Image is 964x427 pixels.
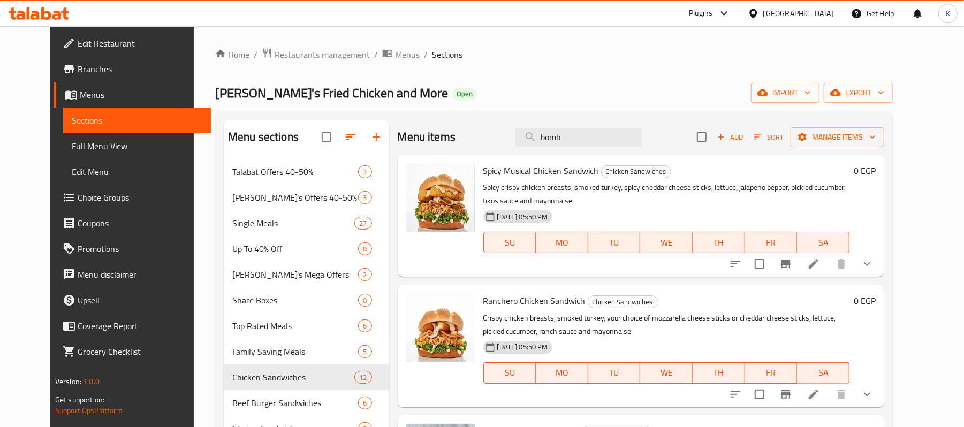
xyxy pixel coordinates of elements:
button: TU [588,362,641,384]
span: SA [801,365,845,380]
button: sort-choices [723,251,748,277]
button: delete [829,382,854,407]
button: Sort [752,129,786,146]
div: Open [452,88,477,101]
button: sort-choices [723,382,748,407]
span: WE [644,235,688,250]
span: TU [593,365,636,380]
span: Choice Groups [78,191,202,204]
div: Share Boxes0 [224,287,389,313]
span: TH [697,235,741,250]
span: export [832,86,884,100]
a: Promotions [54,236,211,262]
a: Menu disclaimer [54,262,211,287]
span: 8 [359,244,371,254]
a: Restaurants management [262,48,370,62]
span: Spicy Musical Chicken Sandwich [483,163,599,179]
button: WE [640,362,693,384]
img: Spicy Musical Chicken Sandwich [406,163,475,232]
button: WE [640,232,693,253]
span: FR [749,235,793,250]
h6: 0 EGP [854,163,876,178]
div: Talabat Offers 40-50%3 [224,159,389,185]
span: Menus [80,88,202,101]
span: Add [716,131,745,143]
span: 0 [359,295,371,306]
a: Menus [382,48,420,62]
li: / [254,48,257,61]
h2: Menu sections [228,129,299,145]
span: Share Boxes [232,294,358,307]
span: 3 [359,193,371,203]
div: items [358,165,371,178]
button: import [751,83,819,103]
span: Sections [432,48,462,61]
div: items [358,268,371,281]
button: show more [854,382,880,407]
div: Chicken Sandwiches12 [224,364,389,390]
span: Add item [713,129,747,146]
span: Open [452,89,477,98]
span: TU [593,235,636,250]
div: items [358,242,371,255]
span: Edit Menu [72,165,202,178]
button: Manage items [791,127,884,147]
span: Sections [72,114,202,127]
span: TH [697,365,741,380]
a: Edit Menu [63,159,211,185]
span: FR [749,365,793,380]
button: show more [854,251,880,277]
div: items [358,396,371,409]
span: Promotions [78,242,202,255]
button: Branch-specific-item [773,251,799,277]
button: FR [745,232,798,253]
h2: Menu items [398,129,456,145]
svg: Show Choices [861,257,874,270]
div: Beef Burger Sandwiches6 [224,390,389,416]
div: Single Meals27 [224,210,389,236]
a: Edit menu item [807,388,820,401]
a: Support.OpsPlatform [55,403,123,417]
span: Upsell [78,294,202,307]
div: [PERSON_NAME]'s Mega Offers2 [224,262,389,287]
span: Menus [395,48,420,61]
span: Version: [55,375,81,388]
span: [PERSON_NAME]'s Offers 40-50% Off [232,191,358,204]
button: delete [829,251,854,277]
span: 6 [359,321,371,331]
span: Sort sections [338,124,363,150]
span: Select all sections [315,126,338,148]
span: MO [540,235,584,250]
span: Single Meals [232,217,354,230]
span: MO [540,365,584,380]
span: Menu disclaimer [78,268,202,281]
span: Manage items [799,131,876,144]
li: / [424,48,428,61]
span: 6 [359,398,371,408]
span: Ranchero Chicken Sandwich [483,293,586,309]
span: Sort [754,131,784,143]
span: [PERSON_NAME]'s Fried Chicken and More [215,81,448,105]
button: SA [797,362,849,384]
button: export [824,83,893,103]
span: Up To 40% Off [232,242,358,255]
span: 12 [355,372,371,383]
span: [PERSON_NAME]'s Mega Offers [232,268,358,281]
a: Full Menu View [63,133,211,159]
li: / [374,48,378,61]
a: Choice Groups [54,185,211,210]
span: Select to update [748,383,771,406]
div: items [354,217,371,230]
span: Chicken Sandwiches [602,165,671,178]
button: SU [483,362,536,384]
span: Top Rated Meals [232,319,358,332]
h6: 0 EGP [854,293,876,308]
a: Menus [54,82,211,108]
span: Chicken Sandwiches [232,371,354,384]
span: Family Saving Meals [232,345,358,358]
button: Add section [363,124,389,150]
a: Coupons [54,210,211,236]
